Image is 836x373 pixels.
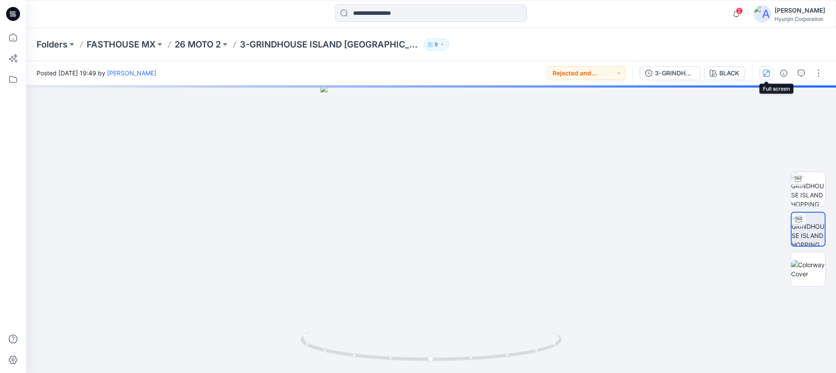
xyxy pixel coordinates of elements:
[736,7,743,14] span: 2
[655,68,695,78] div: 3-GRINDHOUSE ISLAND HOPPING JERSEY
[107,69,156,77] a: [PERSON_NAME]
[777,66,791,80] button: Details
[704,66,745,80] button: BLACK
[791,260,825,278] img: Colorway Cover
[37,68,156,78] span: Posted [DATE] 19:49 by
[754,5,771,23] img: avatar
[791,172,825,206] img: 3-GRINDHOUSE ISLAND HOPPING JERSEY
[37,38,67,51] a: Folders
[175,38,221,51] a: 26 MOTO 2
[775,16,825,22] div: Hyunjin Corporation
[719,68,739,78] div: BLACK
[240,38,420,51] p: 3-GRINDHOUSE ISLAND [GEOGRAPHIC_DATA]
[792,213,825,246] img: 3-GRINDHOUSE ISLAND HOPPING JERSEY AVATAR
[775,5,825,16] div: [PERSON_NAME]
[424,38,449,51] button: 9
[87,38,155,51] a: FASTHOUSE MX
[640,66,701,80] button: 3-GRINDHOUSE ISLAND [GEOGRAPHIC_DATA]
[435,40,438,49] p: 9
